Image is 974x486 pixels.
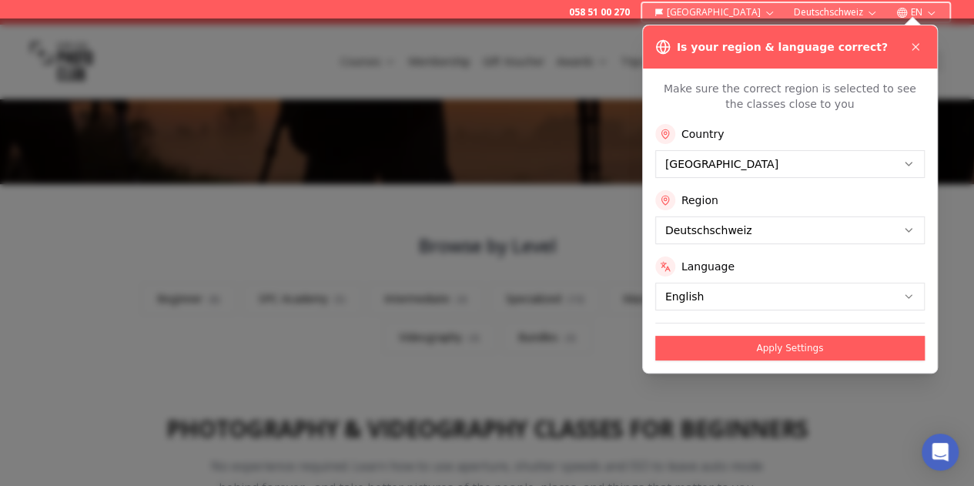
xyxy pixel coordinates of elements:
[922,434,959,471] div: Open Intercom Messenger
[681,126,725,142] label: Country
[788,3,884,22] button: Deutschschweiz
[681,259,735,274] label: Language
[655,336,925,360] button: Apply Settings
[681,193,718,208] label: Region
[655,81,925,112] p: Make sure the correct region is selected to see the classes close to you
[569,6,630,18] a: 058 51 00 270
[648,3,782,22] button: [GEOGRAPHIC_DATA]
[677,39,888,55] h3: Is your region & language correct?
[890,3,943,22] button: EN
